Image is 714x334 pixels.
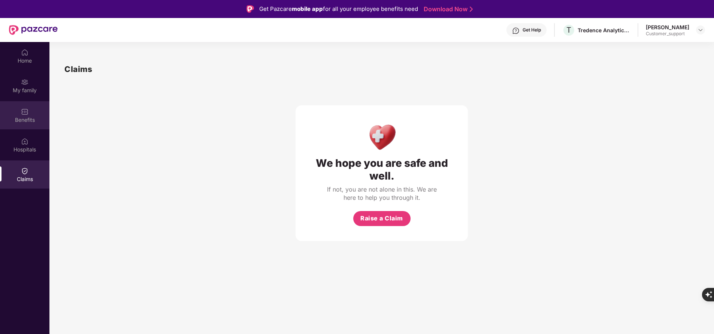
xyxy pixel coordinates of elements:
[64,63,92,75] h1: Claims
[246,5,254,13] img: Logo
[566,25,571,34] span: T
[578,27,630,34] div: Tredence Analytics Solutions Private Limited
[698,27,704,33] img: svg+xml;base64,PHN2ZyBpZD0iRHJvcGRvd24tMzJ4MzIiIHhtbG5zPSJodHRwOi8vd3d3LnczLm9yZy8yMDAwL3N2ZyIgd2...
[424,5,471,13] a: Download Now
[523,27,541,33] div: Get Help
[21,167,28,175] img: svg+xml;base64,PHN2ZyBpZD0iQ2xhaW0iIHhtbG5zPSJodHRwOi8vd3d3LnczLm9yZy8yMDAwL3N2ZyIgd2lkdGg9IjIwIi...
[366,120,398,153] img: Health Care
[353,211,411,226] button: Raise a Claim
[21,78,28,86] img: svg+xml;base64,PHN2ZyB3aWR0aD0iMjAiIGhlaWdodD0iMjAiIHZpZXdCb3g9IjAgMCAyMCAyMCIgZmlsbD0ibm9uZSIgeG...
[259,4,418,13] div: Get Pazcare for all your employee benefits need
[311,157,453,182] div: We hope you are safe and well.
[360,214,403,223] span: Raise a Claim
[21,108,28,115] img: svg+xml;base64,PHN2ZyBpZD0iQmVuZWZpdHMiIHhtbG5zPSJodHRwOi8vd3d3LnczLm9yZy8yMDAwL3N2ZyIgd2lkdGg9Ij...
[292,5,323,12] strong: mobile app
[646,24,689,31] div: [PERSON_NAME]
[470,5,473,13] img: Stroke
[646,31,689,37] div: Customer_support
[512,27,520,34] img: svg+xml;base64,PHN2ZyBpZD0iSGVscC0zMngzMiIgeG1sbnM9Imh0dHA6Ly93d3cudzMub3JnLzIwMDAvc3ZnIiB3aWR0aD...
[21,49,28,56] img: svg+xml;base64,PHN2ZyBpZD0iSG9tZSIgeG1sbnM9Imh0dHA6Ly93d3cudzMub3JnLzIwMDAvc3ZnIiB3aWR0aD0iMjAiIG...
[21,138,28,145] img: svg+xml;base64,PHN2ZyBpZD0iSG9zcGl0YWxzIiB4bWxucz0iaHR0cDovL3d3dy53My5vcmcvMjAwMC9zdmciIHdpZHRoPS...
[9,25,58,35] img: New Pazcare Logo
[326,185,438,202] div: If not, you are not alone in this. We are here to help you through it.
